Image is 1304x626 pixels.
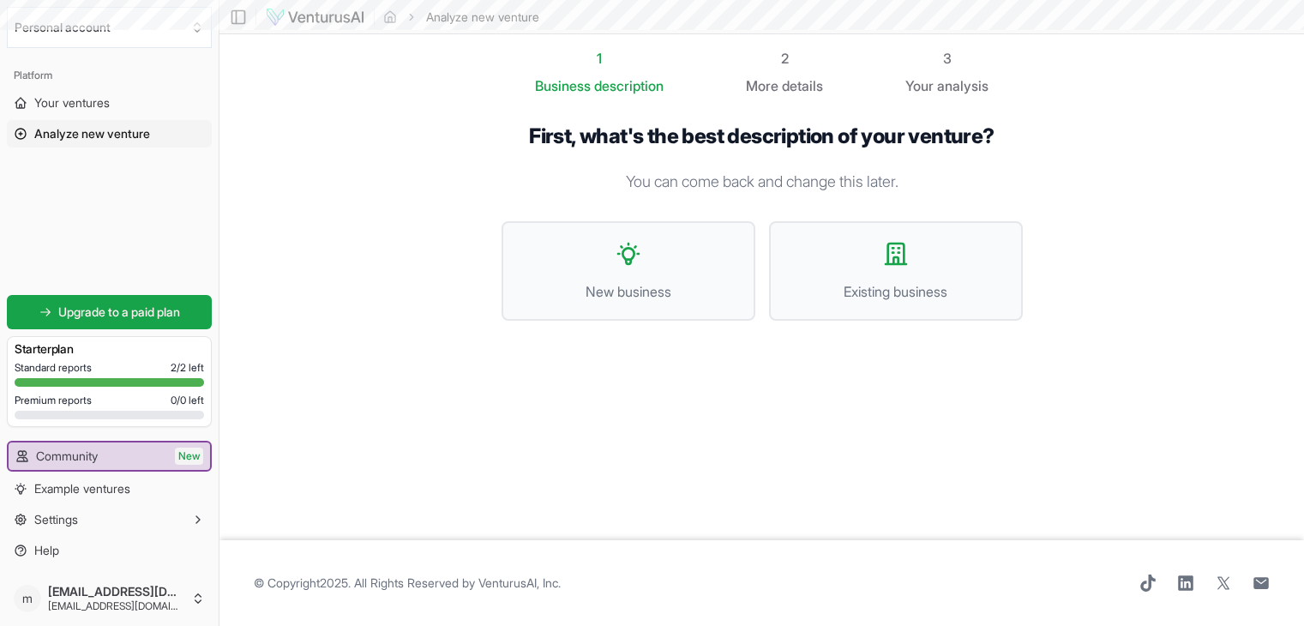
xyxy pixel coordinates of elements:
a: VenturusAI, Inc [478,575,558,590]
div: 2 [746,48,823,69]
span: Settings [34,511,78,528]
a: CommunityNew [9,442,210,470]
span: Analyze new venture [34,125,150,142]
h3: Starter plan [15,340,204,358]
div: 1 [535,48,664,69]
span: [EMAIL_ADDRESS][DOMAIN_NAME] [48,599,184,613]
span: Business [535,75,591,96]
span: New [175,448,203,465]
span: Help [34,542,59,559]
a: Your ventures [7,89,212,117]
span: description [594,77,664,94]
h1: First, what's the best description of your venture? [502,123,1023,149]
span: Your [905,75,934,96]
span: New business [520,281,736,302]
a: Help [7,537,212,564]
span: analysis [937,77,989,94]
a: Upgrade to a paid plan [7,295,212,329]
span: 2 / 2 left [171,361,204,375]
a: Analyze new venture [7,120,212,147]
span: © Copyright 2025 . All Rights Reserved by . [254,575,561,592]
button: m[EMAIL_ADDRESS][DOMAIN_NAME][EMAIL_ADDRESS][DOMAIN_NAME] [7,578,212,619]
div: 3 [905,48,989,69]
span: [EMAIL_ADDRESS][DOMAIN_NAME] [48,584,184,599]
a: Example ventures [7,475,212,503]
div: Platform [7,62,212,89]
button: Settings [7,506,212,533]
span: Standard reports [15,361,92,375]
span: details [782,77,823,94]
button: Existing business [769,221,1023,321]
span: Your ventures [34,94,110,111]
span: Existing business [788,281,1004,302]
button: New business [502,221,755,321]
span: More [746,75,778,96]
span: Example ventures [34,480,130,497]
p: You can come back and change this later. [502,170,1023,194]
span: 0 / 0 left [171,394,204,407]
span: Upgrade to a paid plan [58,304,180,321]
span: Community [36,448,98,465]
span: Premium reports [15,394,92,407]
span: m [14,585,41,612]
